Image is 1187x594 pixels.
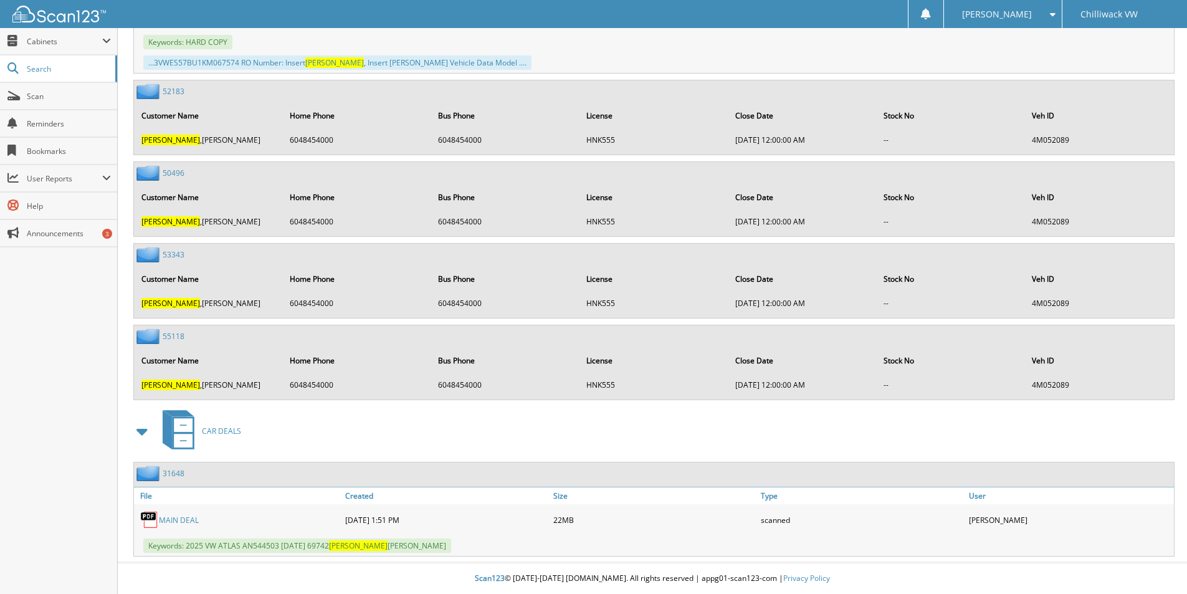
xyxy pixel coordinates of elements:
img: folder2.png [136,84,163,99]
th: Bus Phone [432,266,579,292]
span: [PERSON_NAME] [141,380,200,390]
span: CAR DEALS [202,426,241,436]
td: HNK555 [580,375,727,395]
td: HNK555 [580,130,727,150]
a: 53343 [163,249,184,260]
td: 4M052089 [1026,130,1173,150]
td: ,[PERSON_NAME] [135,211,282,232]
a: Created [342,487,550,504]
img: PDF.png [140,510,159,529]
a: 50496 [163,168,184,178]
span: Bookmarks [27,146,111,156]
div: scanned [758,507,966,532]
img: folder2.png [136,466,163,481]
img: folder2.png [136,247,163,262]
a: File [134,487,342,504]
span: Cabinets [27,36,102,47]
span: Help [27,201,111,211]
th: Bus Phone [432,184,579,210]
a: 52183 [163,86,184,97]
div: [DATE] 1:51 PM [342,507,550,532]
td: ,[PERSON_NAME] [135,130,282,150]
a: 31648 [163,468,184,479]
td: 4M052089 [1026,375,1173,395]
th: Home Phone [284,348,431,373]
a: MAIN DEAL [159,515,199,525]
th: Home Phone [284,184,431,210]
td: -- [877,293,1024,314]
td: -- [877,375,1024,395]
a: 55118 [163,331,184,342]
a: Size [550,487,758,504]
th: Bus Phone [432,103,579,128]
span: [PERSON_NAME] [329,540,388,551]
th: Close Date [729,103,876,128]
td: 6048454000 [284,293,431,314]
span: Scan123 [475,573,505,583]
span: Chilliwack VW [1080,11,1138,18]
a: Privacy Policy [783,573,830,583]
td: [DATE] 12:00:00 AM [729,375,876,395]
th: Home Phone [284,266,431,292]
th: Veh ID [1026,103,1173,128]
th: License [580,184,727,210]
td: -- [877,211,1024,232]
th: Stock No [877,266,1024,292]
img: folder2.png [136,165,163,181]
span: [PERSON_NAME] [305,57,364,68]
td: 6048454000 [432,293,579,314]
iframe: Chat Widget [1125,534,1187,594]
td: [DATE] 12:00:00 AM [729,293,876,314]
td: -- [877,130,1024,150]
th: Customer Name [135,348,282,373]
th: Home Phone [284,103,431,128]
td: HNK555 [580,211,727,232]
th: License [580,103,727,128]
td: 6048454000 [432,130,579,150]
td: 6048454000 [432,211,579,232]
span: [PERSON_NAME] [141,216,200,227]
div: 22MB [550,507,758,532]
a: Type [758,487,966,504]
th: Veh ID [1026,348,1173,373]
span: Keywords: 2025 VW ATLAS AN544503 [DATE] 69742 [PERSON_NAME] [143,539,451,553]
td: 6048454000 [432,375,579,395]
span: Search [27,64,109,74]
th: Customer Name [135,184,282,210]
div: [PERSON_NAME] [966,507,1174,532]
td: [DATE] 12:00:00 AM [729,211,876,232]
a: User [966,487,1174,504]
div: © [DATE]-[DATE] [DOMAIN_NAME]. All rights reserved | appg01-scan123-com | [118,563,1187,594]
span: Reminders [27,118,111,129]
th: License [580,266,727,292]
div: ...3VWES57BU1KM067574 RO Number: Insert , Insert [PERSON_NAME] Vehicle Data Model .... [143,55,532,70]
th: Close Date [729,184,876,210]
td: 6048454000 [284,211,431,232]
td: 6048454000 [284,130,431,150]
td: 6048454000 [284,375,431,395]
th: Stock No [877,184,1024,210]
span: Announcements [27,228,111,239]
td: 4M052089 [1026,293,1173,314]
th: Close Date [729,348,876,373]
th: Veh ID [1026,184,1173,210]
th: Customer Name [135,266,282,292]
th: Stock No [877,348,1024,373]
span: [PERSON_NAME] [141,135,200,145]
td: ,[PERSON_NAME] [135,375,282,395]
img: folder2.png [136,328,163,344]
span: Scan [27,91,111,102]
td: [DATE] 12:00:00 AM [729,130,876,150]
span: User Reports [27,173,102,184]
td: HNK555 [580,293,727,314]
th: License [580,348,727,373]
span: [PERSON_NAME] [141,298,200,309]
th: Veh ID [1026,266,1173,292]
td: 4M052089 [1026,211,1173,232]
a: CAR DEALS [155,406,241,456]
div: 3 [102,229,112,239]
th: Customer Name [135,103,282,128]
img: scan123-logo-white.svg [12,6,106,22]
th: Bus Phone [432,348,579,373]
